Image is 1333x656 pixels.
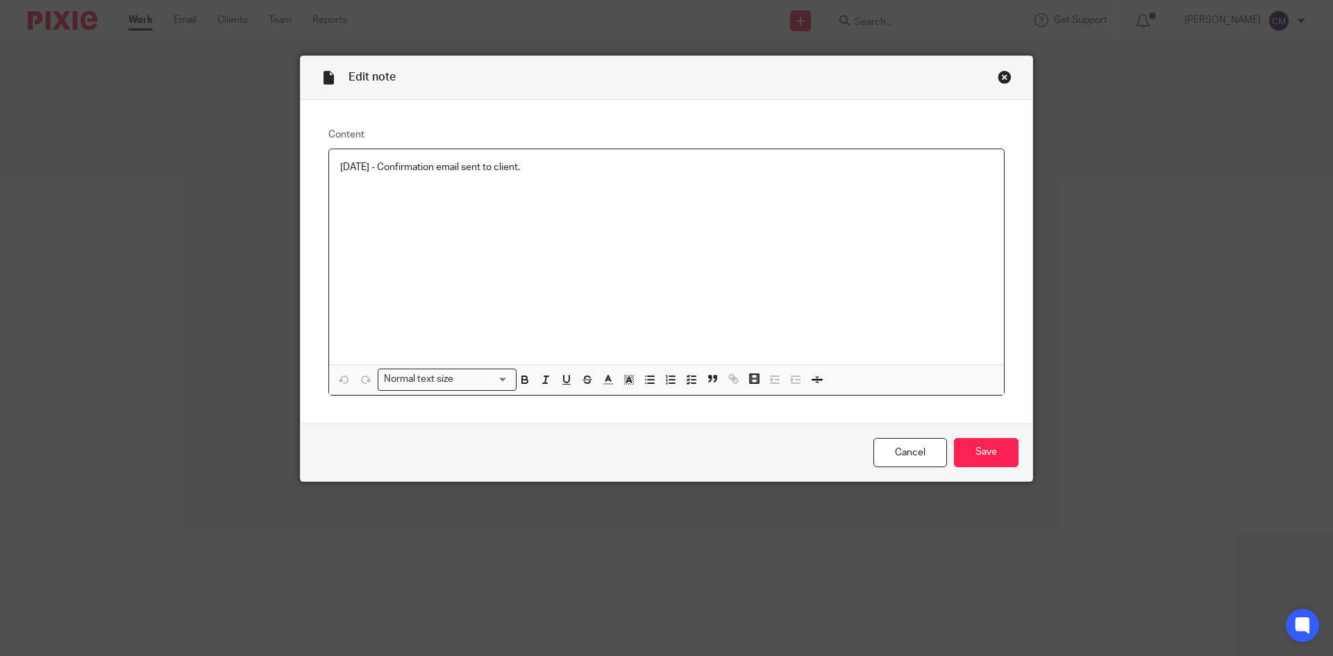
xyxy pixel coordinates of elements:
[998,70,1012,84] div: Close this dialog window
[340,160,993,174] p: [DATE] - Confirmation email sent to client.
[381,372,457,387] span: Normal text size
[328,128,1005,142] label: Content
[954,438,1018,468] input: Save
[873,438,947,468] a: Cancel
[378,369,517,390] div: Search for option
[349,72,396,83] span: Edit note
[458,372,508,387] input: Search for option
